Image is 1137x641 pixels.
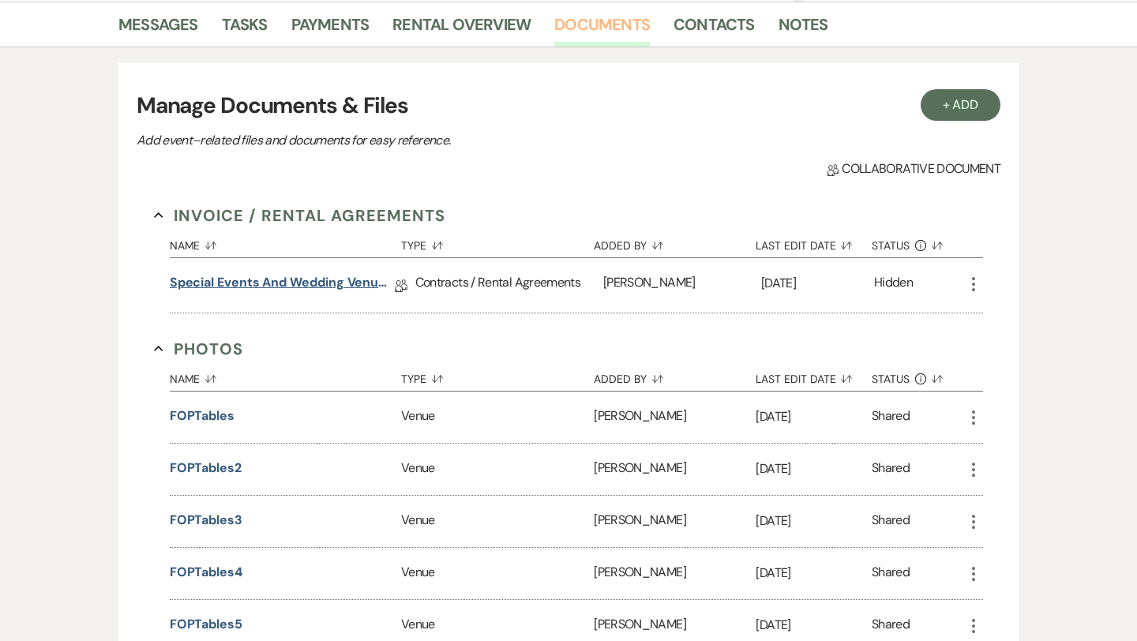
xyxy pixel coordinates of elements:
[170,273,395,298] a: Special Events and Wedding Venue Contract
[170,227,401,257] button: Name
[756,563,872,583] p: [DATE]
[401,548,594,599] div: Venue
[594,496,756,547] div: [PERSON_NAME]
[872,407,910,428] div: Shared
[872,227,964,257] button: Status
[872,361,964,391] button: Status
[872,459,910,480] div: Shared
[170,615,242,634] button: FOPTables5
[756,227,872,257] button: Last Edit Date
[756,615,872,635] p: [DATE]
[415,258,603,313] div: Contracts / Rental Agreements
[401,227,594,257] button: Type
[291,12,370,47] a: Payments
[756,511,872,531] p: [DATE]
[872,511,910,532] div: Shared
[603,258,761,313] div: [PERSON_NAME]
[401,444,594,495] div: Venue
[554,12,650,47] a: Documents
[921,89,1001,121] button: + Add
[756,459,872,479] p: [DATE]
[872,373,910,384] span: Status
[401,392,594,443] div: Venue
[874,273,913,298] div: Hidden
[401,496,594,547] div: Venue
[170,407,235,425] button: FOPTables
[154,204,445,227] button: Invoice / Rental Agreements
[137,89,1000,122] h3: Manage Documents & Files
[761,273,874,294] p: [DATE]
[594,361,756,391] button: Added By
[594,444,756,495] div: [PERSON_NAME]
[594,392,756,443] div: [PERSON_NAME]
[170,563,242,582] button: FOPTables4
[137,130,689,151] p: Add event–related files and documents for easy reference.
[401,361,594,391] button: Type
[170,459,242,478] button: FOPTables2
[872,563,910,584] div: Shared
[872,240,910,251] span: Status
[170,511,242,530] button: FOPTables3
[154,337,243,361] button: Photos
[594,548,756,599] div: [PERSON_NAME]
[872,615,910,636] div: Shared
[222,12,268,47] a: Tasks
[756,361,872,391] button: Last Edit Date
[779,12,828,47] a: Notes
[674,12,755,47] a: Contacts
[756,407,872,427] p: [DATE]
[118,12,198,47] a: Messages
[827,159,1000,178] span: Collaborative document
[170,361,401,391] button: Name
[594,227,756,257] button: Added By
[392,12,531,47] a: Rental Overview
